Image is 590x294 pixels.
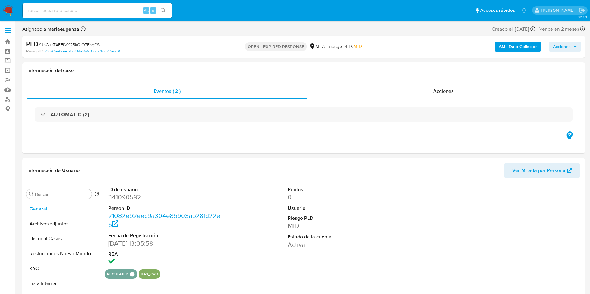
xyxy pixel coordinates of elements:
dd: [DATE] 13:05:58 [108,239,222,248]
h1: Información de Usuario [27,167,80,174]
h3: AUTOMATIC (2) [50,111,89,118]
button: search-icon [157,6,170,15]
span: Asignado a [22,26,79,33]
button: Acciones [549,42,581,52]
dt: RBA [108,251,222,258]
a: 21082e92eec9a304e85903ab28fd22e6 [108,211,220,229]
button: Archivos adjuntos [24,216,102,231]
button: General [24,201,102,216]
span: - [537,25,538,33]
a: 21082e92eec9a304e85903ab28fd22e6 [44,48,120,54]
div: MLA [309,43,325,50]
dd: Activa [288,240,401,249]
dt: Puntos [288,186,401,193]
dd: 341090592 [108,193,222,201]
button: Ver Mirada por Persona [504,163,580,178]
a: Notificaciones [521,8,527,13]
button: Buscar [29,192,34,197]
input: Buscar usuario o caso... [23,7,172,15]
div: AUTOMATIC (2) [35,107,573,122]
button: KYC [24,261,102,276]
span: Acciones [553,42,571,52]
button: Volver al orden por defecto [94,192,99,198]
p: OPEN - EXPIRED RESPONSE [245,42,307,51]
div: Creado el: [DATE] [492,25,535,33]
button: regulated [107,273,128,275]
b: Person ID [26,48,43,54]
span: Ver Mirada por Persona [512,163,565,178]
b: PLD [26,39,39,49]
b: AML Data Collector [499,42,537,52]
a: Salir [579,7,585,14]
span: Accesos rápidos [480,7,515,14]
dt: Riesgo PLD [288,215,401,222]
dt: Estado de la cuenta [288,233,401,240]
b: mariaeugensa [46,25,79,33]
dt: Fecha de Registración [108,232,222,239]
button: Lista Interna [24,276,102,291]
span: Alt [144,7,149,13]
span: # JpGupTAEFtVX25kQIO7EagCS [39,42,100,48]
button: Restricciones Nuevo Mundo [24,246,102,261]
span: Acciones [433,88,454,95]
input: Buscar [35,192,89,197]
h1: Información del caso [27,67,580,74]
dd: MID [288,221,401,230]
dt: ID de usuario [108,186,222,193]
button: Historial Casos [24,231,102,246]
dt: Usuario [288,205,401,212]
span: Eventos ( 2 ) [154,88,181,95]
button: AML Data Collector [495,42,541,52]
dd: 0 [288,193,401,201]
span: Vence en 2 meses [539,26,579,33]
dt: Person ID [108,205,222,212]
span: MID [353,43,362,50]
p: agostina.faruolo@mercadolibre.com [541,7,577,13]
span: Riesgo PLD: [328,43,362,50]
span: s [152,7,154,13]
button: has_cvu [141,273,158,275]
